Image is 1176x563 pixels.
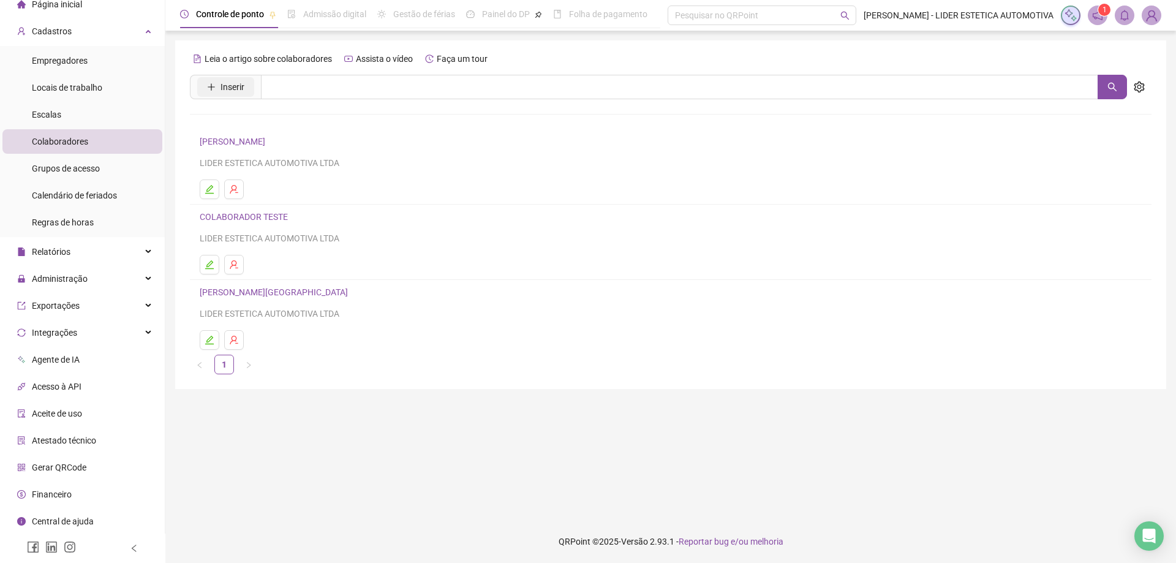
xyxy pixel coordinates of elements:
[200,307,1142,320] div: LIDER ESTETICA AUTOMOTIVA LTDA
[393,9,455,19] span: Gestão de férias
[27,541,39,553] span: facebook
[17,436,26,445] span: solution
[205,184,214,194] span: edit
[197,77,254,97] button: Inserir
[32,191,117,200] span: Calendário de feriados
[621,537,648,546] span: Versão
[1107,82,1117,92] span: search
[200,156,1142,170] div: LIDER ESTETICA AUTOMOTIVA LTDA
[190,355,209,374] li: Página anterior
[482,9,530,19] span: Painel do DP
[356,54,413,64] span: Assista o vídeo
[32,56,88,66] span: Empregadores
[221,80,244,94] span: Inserir
[180,10,189,18] span: clock-circle
[200,232,1142,245] div: LIDER ESTETICA AUTOMOTIVA LTDA
[32,217,94,227] span: Regras de horas
[32,26,72,36] span: Cadastros
[32,274,88,284] span: Administração
[214,355,234,374] li: 1
[200,137,269,146] a: [PERSON_NAME]
[535,11,542,18] span: pushpin
[377,10,386,18] span: sun
[679,537,783,546] span: Reportar bug e/ou melhoria
[17,463,26,472] span: qrcode
[1064,9,1077,22] img: sparkle-icon.fc2bf0ac1784a2077858766a79e2daf3.svg
[1134,81,1145,93] span: setting
[466,10,475,18] span: dashboard
[553,10,562,18] span: book
[17,328,26,337] span: sync
[17,409,26,418] span: audit
[32,489,72,499] span: Financeiro
[840,11,850,20] span: search
[229,335,239,345] span: user-delete
[239,355,258,374] li: Próxima página
[32,247,70,257] span: Relatórios
[32,516,94,526] span: Central de ajuda
[32,463,86,472] span: Gerar QRCode
[205,260,214,270] span: edit
[205,335,214,345] span: edit
[32,382,81,391] span: Acesso à API
[17,490,26,499] span: dollar
[205,54,332,64] span: Leia o artigo sobre colaboradores
[239,355,258,374] button: right
[17,301,26,310] span: export
[245,361,252,369] span: right
[200,287,352,297] a: [PERSON_NAME][GEOGRAPHIC_DATA]
[864,9,1053,22] span: [PERSON_NAME] - LIDER ESTETICA AUTOMOTIVA
[17,247,26,256] span: file
[32,355,80,365] span: Agente de IA
[1098,4,1110,16] sup: 1
[196,9,264,19] span: Controle de ponto
[17,27,26,36] span: user-add
[32,83,102,93] span: Locais de trabalho
[303,9,366,19] span: Admissão digital
[229,260,239,270] span: user-delete
[215,355,233,374] a: 1
[1134,521,1164,551] div: Open Intercom Messenger
[196,361,203,369] span: left
[207,83,216,91] span: plus
[32,110,61,119] span: Escalas
[437,54,488,64] span: Faça um tour
[32,137,88,146] span: Colaboradores
[17,274,26,283] span: lock
[190,355,209,374] button: left
[32,164,100,173] span: Grupos de acesso
[32,436,96,445] span: Atestado técnico
[569,9,647,19] span: Folha de pagamento
[32,328,77,338] span: Integrações
[17,517,26,526] span: info-circle
[269,11,276,18] span: pushpin
[425,55,434,63] span: history
[45,541,58,553] span: linkedin
[200,212,292,222] a: COLABORADOR TESTE
[130,544,138,553] span: left
[287,10,296,18] span: file-done
[1119,10,1130,21] span: bell
[1092,10,1103,21] span: notification
[229,184,239,194] span: user-delete
[165,520,1176,563] footer: QRPoint © 2025 - 2.93.1 -
[17,382,26,391] span: api
[344,55,353,63] span: youtube
[1102,6,1107,14] span: 1
[1142,6,1161,25] img: 95234
[64,541,76,553] span: instagram
[193,55,202,63] span: file-text
[32,301,80,311] span: Exportações
[32,409,82,418] span: Aceite de uso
